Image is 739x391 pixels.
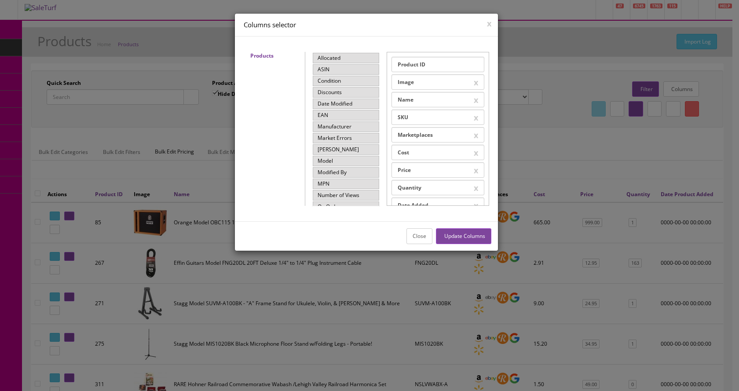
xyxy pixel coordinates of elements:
[313,53,379,63] div: Allocated
[406,228,432,244] button: Close
[313,64,379,75] div: ASIN
[391,145,484,160] label: Cost
[313,76,379,86] div: Condition
[391,162,484,178] label: Price
[313,190,379,201] div: Number of Views
[313,201,379,212] div: On Order
[474,113,478,121] button: SKU
[391,110,484,125] label: SKU
[474,131,478,139] button: Marketplaces
[391,92,484,107] label: Name
[391,74,484,90] label: Image
[474,201,478,209] button: Date Added
[487,19,491,27] button: x
[474,96,478,104] button: Name
[474,184,478,192] button: Quantity
[436,228,491,244] button: Update Columns
[474,78,478,86] button: Image
[474,149,478,157] button: Cost
[313,156,379,166] div: Model
[313,121,379,132] div: Manufacturer
[241,20,491,29] h4: Columns selector
[250,52,274,59] a: Products
[313,167,379,178] div: Modified By
[313,133,379,143] div: Market Errors
[391,197,484,213] label: Date Added
[313,99,379,109] div: Date Modified
[391,180,484,195] label: Quantity
[391,57,484,72] label: Product ID
[474,166,478,174] button: Price
[313,87,379,98] div: Discounts
[313,110,379,121] div: EAN
[313,144,379,155] div: [PERSON_NAME]
[313,179,379,189] div: MPN
[391,127,484,143] label: Marketplaces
